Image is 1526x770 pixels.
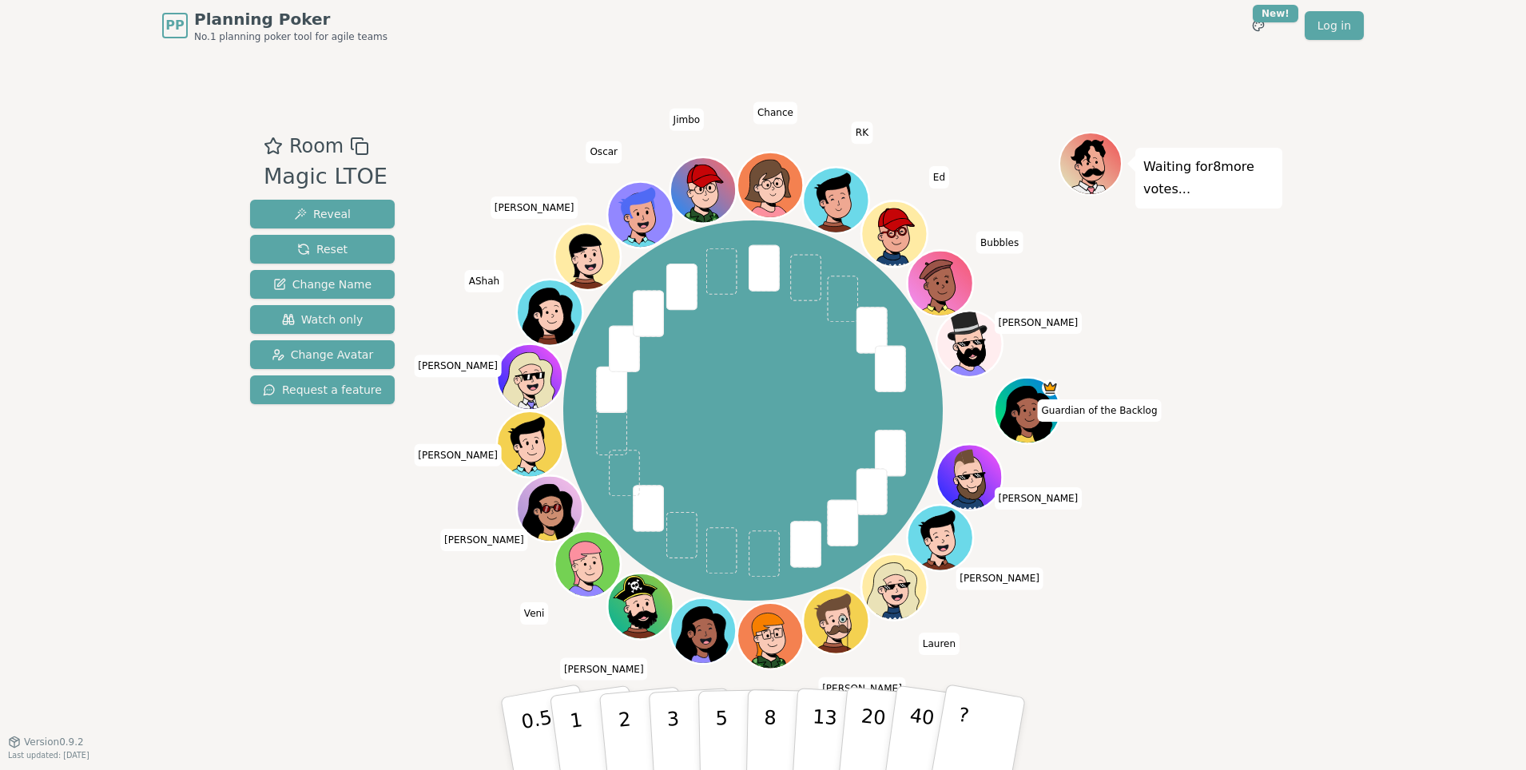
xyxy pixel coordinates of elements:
[1305,11,1364,40] a: Log in
[753,101,797,124] span: Click to change your name
[465,270,503,292] span: Click to change your name
[8,736,84,748] button: Version0.9.2
[289,132,344,161] span: Room
[956,567,1043,589] span: Click to change your name
[1038,399,1162,422] span: Click to change your name
[852,121,872,144] span: Click to change your name
[929,166,949,189] span: Click to change your name
[976,232,1023,254] span: Click to change your name
[194,8,387,30] span: Planning Poker
[272,347,374,363] span: Change Avatar
[414,444,502,466] span: Click to change your name
[264,161,387,193] div: Magic LTOE
[282,312,364,327] span: Watch only
[264,132,283,161] button: Add as favourite
[294,206,351,222] span: Reveal
[24,736,84,748] span: Version 0.9.2
[297,241,348,257] span: Reset
[1143,156,1274,200] p: Waiting for 8 more votes...
[273,276,372,292] span: Change Name
[250,305,395,334] button: Watch only
[1244,11,1273,40] button: New!
[670,109,705,131] span: Click to change your name
[263,382,382,398] span: Request a feature
[250,375,395,404] button: Request a feature
[250,340,395,369] button: Change Avatar
[739,605,801,667] button: Click to change your avatar
[995,312,1083,334] span: Click to change your name
[818,677,906,700] span: Click to change your name
[250,200,395,228] button: Reveal
[1042,379,1059,396] span: Guardian of the Backlog is the host
[250,235,395,264] button: Reset
[520,602,549,625] span: Click to change your name
[995,487,1083,510] span: Click to change your name
[8,751,89,760] span: Last updated: [DATE]
[491,196,578,219] span: Click to change your name
[560,658,648,681] span: Click to change your name
[1253,5,1298,22] div: New!
[414,355,502,377] span: Click to change your name
[162,8,387,43] a: PPPlanning PokerNo.1 planning poker tool for agile teams
[165,16,184,35] span: PP
[250,270,395,299] button: Change Name
[440,529,528,551] span: Click to change your name
[586,141,622,163] span: Click to change your name
[919,633,960,655] span: Click to change your name
[194,30,387,43] span: No.1 planning poker tool for agile teams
